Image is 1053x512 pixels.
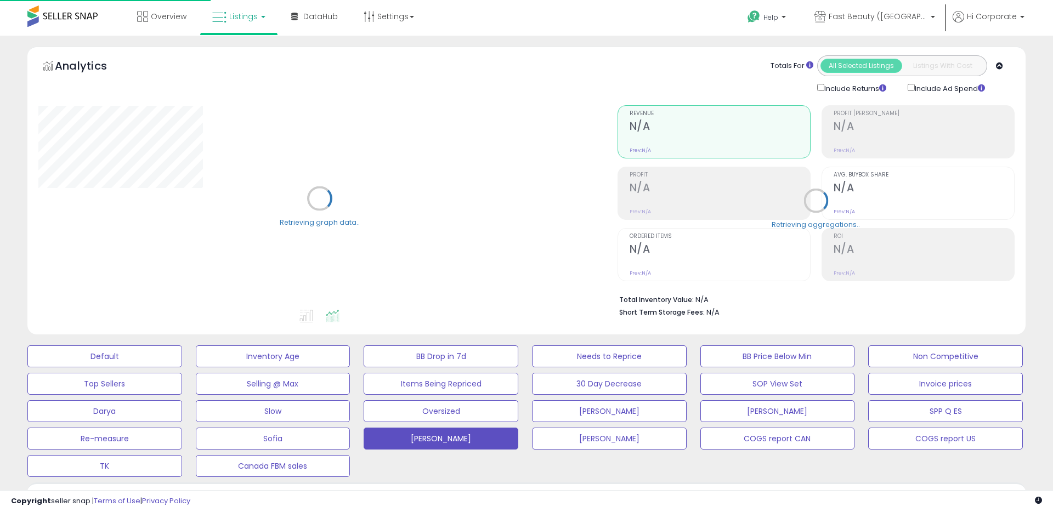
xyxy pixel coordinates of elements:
[809,82,899,94] div: Include Returns
[94,496,140,506] a: Terms of Use
[196,455,350,477] button: Canada FBM sales
[532,345,687,367] button: Needs to Reprice
[27,373,182,395] button: Top Sellers
[868,400,1023,422] button: SPP Q ES
[196,428,350,450] button: Sofia
[532,400,687,422] button: [PERSON_NAME]
[196,345,350,367] button: Inventory Age
[229,11,258,22] span: Listings
[27,428,182,450] button: Re-measure
[747,10,761,24] i: Get Help
[967,11,1017,22] span: Hi Corporate
[700,373,855,395] button: SOP View Set
[280,217,360,227] div: Retrieving graph data..
[868,345,1023,367] button: Non Competitive
[55,58,128,76] h5: Analytics
[11,496,51,506] strong: Copyright
[196,400,350,422] button: Slow
[364,345,518,367] button: BB Drop in 7d
[27,345,182,367] button: Default
[820,59,902,73] button: All Selected Listings
[771,61,813,71] div: Totals For
[700,428,855,450] button: COGS report CAN
[27,455,182,477] button: TK
[532,428,687,450] button: [PERSON_NAME]
[700,345,855,367] button: BB Price Below Min
[142,496,190,506] a: Privacy Policy
[303,11,338,22] span: DataHub
[151,11,186,22] span: Overview
[868,428,1023,450] button: COGS report US
[11,496,190,507] div: seller snap | |
[364,428,518,450] button: [PERSON_NAME]
[829,11,927,22] span: Fast Beauty ([GEOGRAPHIC_DATA])
[196,373,350,395] button: Selling @ Max
[902,59,983,73] button: Listings With Cost
[27,400,182,422] button: Darya
[700,400,855,422] button: [PERSON_NAME]
[763,13,778,22] span: Help
[364,400,518,422] button: Oversized
[868,373,1023,395] button: Invoice prices
[772,219,860,229] div: Retrieving aggregations..
[532,373,687,395] button: 30 Day Decrease
[739,2,797,36] a: Help
[899,82,1003,94] div: Include Ad Spend
[364,373,518,395] button: Items Being Repriced
[953,11,1024,36] a: Hi Corporate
